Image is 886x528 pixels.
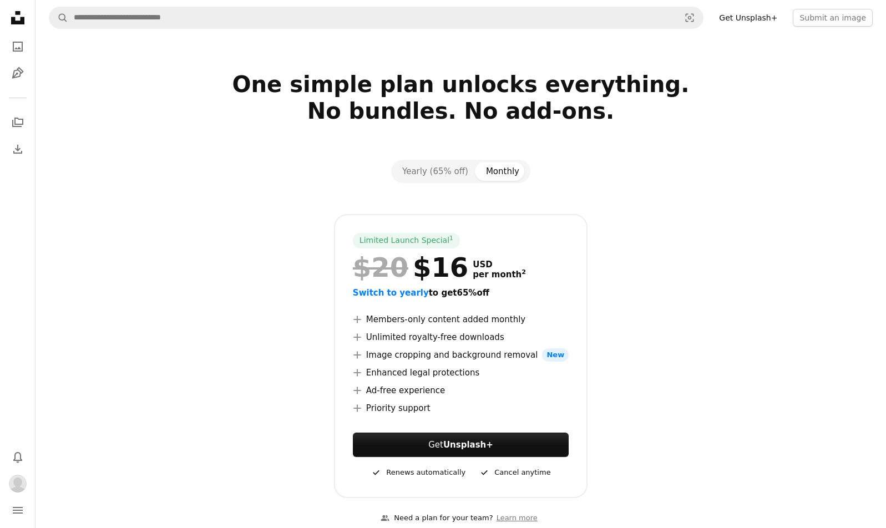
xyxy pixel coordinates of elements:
[7,446,29,468] button: Notifications
[393,162,477,181] button: Yearly (65% off)
[353,348,569,362] li: Image cropping and background removal
[49,7,703,29] form: Find visuals sitewide
[522,268,526,276] sup: 2
[7,62,29,84] a: Illustrations
[353,331,569,344] li: Unlimited royalty-free downloads
[353,384,569,397] li: Ad-free experience
[353,253,468,282] div: $16
[7,138,29,160] a: Download History
[353,253,408,282] span: $20
[519,270,528,280] a: 2
[7,473,29,495] button: Profile
[353,366,569,379] li: Enhanced legal protections
[7,7,29,31] a: Home — Unsplash
[9,475,27,493] img: Avatar of user Thanion Writer
[676,7,703,28] button: Visual search
[353,286,489,299] button: Switch to yearlyto get65%off
[542,348,569,362] span: New
[7,111,29,134] a: Collections
[712,9,784,27] a: Get Unsplash+
[7,35,29,58] a: Photos
[479,466,550,479] div: Cancel anytime
[104,71,818,151] h2: One simple plan unlocks everything. No bundles. No add-ons.
[353,433,569,457] a: GetUnsplash+
[49,7,68,28] button: Search Unsplash
[353,402,569,415] li: Priority support
[447,235,455,246] a: 1
[443,440,493,450] strong: Unsplash+
[493,509,541,527] a: Learn more
[7,499,29,521] button: Menu
[371,466,465,479] div: Renews automatically
[473,270,526,280] span: per month
[793,9,873,27] button: Submit an image
[473,260,526,270] span: USD
[449,235,453,241] sup: 1
[353,288,429,298] span: Switch to yearly
[477,162,528,181] button: Monthly
[381,512,493,524] div: Need a plan for your team?
[353,313,569,326] li: Members-only content added monthly
[353,233,460,248] div: Limited Launch Special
